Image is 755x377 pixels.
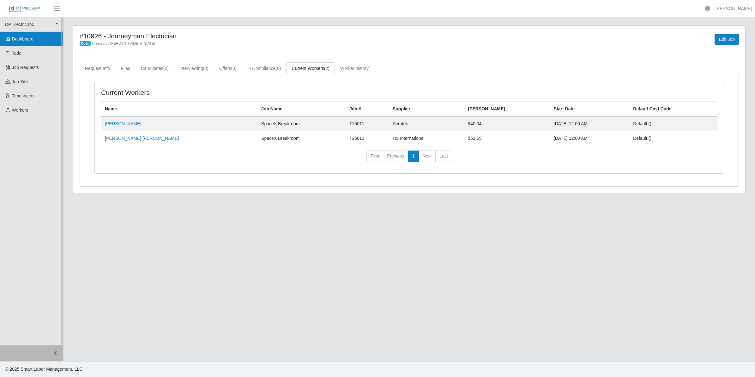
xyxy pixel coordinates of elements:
[214,62,242,75] a: Offers
[346,131,389,146] td: T25011
[408,151,419,162] a: 1
[389,116,464,131] td: Aerotek
[101,102,257,117] th: Name
[203,66,208,71] span: (0)
[101,89,352,96] h4: Current Workers
[12,79,28,84] span: job site
[286,62,335,75] a: Current Workers
[12,108,28,113] span: Workers
[464,102,550,117] th: [PERSON_NAME]
[550,102,629,117] th: Start Date
[231,66,237,71] span: (0)
[174,62,214,75] a: Interviewing
[12,36,34,41] span: Dashboard
[464,116,550,131] td: $40.04
[80,62,115,75] a: Request Info
[464,131,550,146] td: $53.55
[389,131,464,146] td: HS International
[136,62,174,75] a: Candidates
[550,131,629,146] td: [DATE] 12:00 AM
[389,102,464,117] th: Supplier
[715,34,739,45] a: Edit Job
[257,131,346,146] td: SpaceX Breakroom
[115,62,136,75] a: Files
[5,367,82,372] span: © 2025 Smart Labor Management, LLC
[629,116,717,131] td: Default ()
[257,102,346,117] th: Job Name
[346,116,389,131] td: T25011
[324,66,329,71] span: (2)
[550,116,629,131] td: [DATE] 12:00 AM
[12,65,39,70] span: Job Requests
[105,136,179,141] a: [PERSON_NAME] [PERSON_NAME]
[716,5,752,12] a: [PERSON_NAME]
[346,102,389,117] th: Job #
[101,151,717,167] nav: pagination
[242,62,287,75] a: In Compliance
[163,66,169,71] span: (0)
[92,41,155,45] span: Created by [PERSON_NAME] @ [DATE]
[257,116,346,131] td: SpaceX Breakroom
[9,5,40,12] img: SLM Logo
[80,41,91,46] span: Open
[629,131,717,146] td: Default ()
[335,62,374,75] a: Worker history
[275,66,281,71] span: (0)
[629,102,717,117] th: Default Cost Code
[105,121,141,126] a: [PERSON_NAME]
[12,93,35,98] span: Timesheets
[80,32,460,40] h4: #10926 - Journeyman Electrician
[12,51,21,56] span: Todo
